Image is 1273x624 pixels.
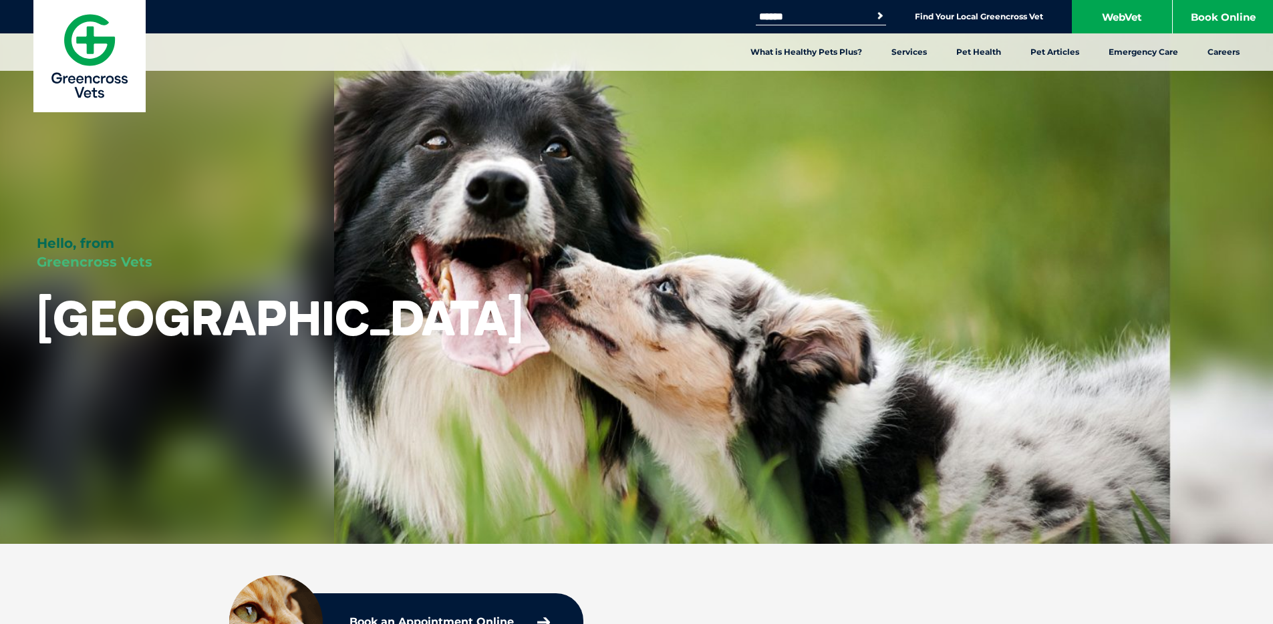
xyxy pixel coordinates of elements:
span: Hello, from [37,235,114,251]
h1: [GEOGRAPHIC_DATA] [37,291,523,344]
a: Careers [1193,33,1254,71]
span: Greencross Vets [37,254,152,270]
a: Pet Health [942,33,1016,71]
a: Pet Articles [1016,33,1094,71]
a: What is Healthy Pets Plus? [736,33,877,71]
a: Emergency Care [1094,33,1193,71]
button: Search [873,9,887,23]
a: Find Your Local Greencross Vet [915,11,1043,22]
a: Services [877,33,942,71]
